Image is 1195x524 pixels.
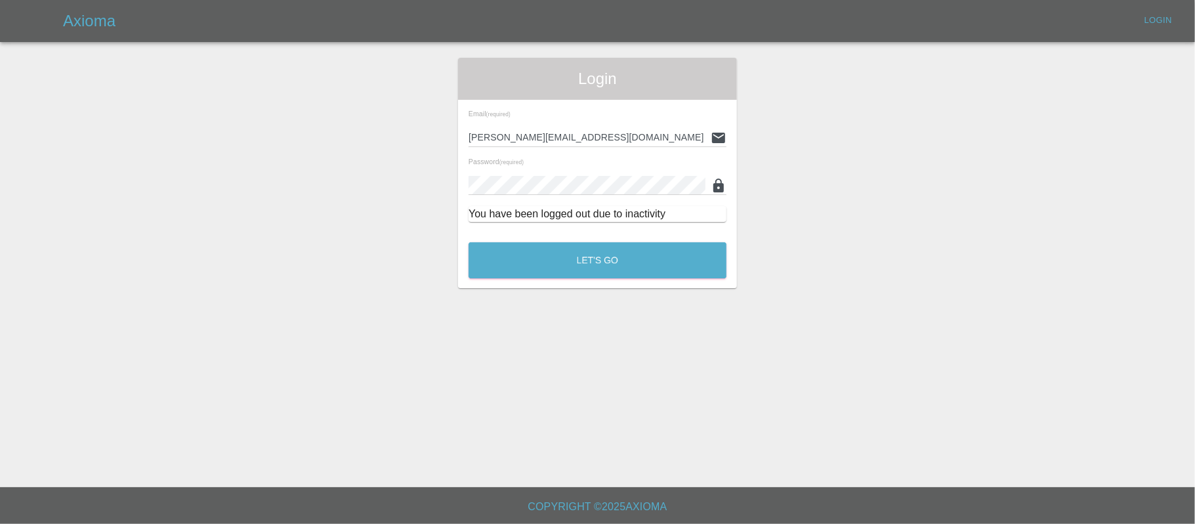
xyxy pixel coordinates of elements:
small: (required) [499,160,524,165]
span: Email [469,110,511,118]
button: Let's Go [469,242,726,278]
span: Login [469,68,726,89]
small: (required) [486,112,511,118]
div: You have been logged out due to inactivity [469,206,726,222]
span: Password [469,158,524,165]
h6: Copyright © 2025 Axioma [10,498,1185,516]
a: Login [1137,11,1179,31]
h5: Axioma [63,11,115,32]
